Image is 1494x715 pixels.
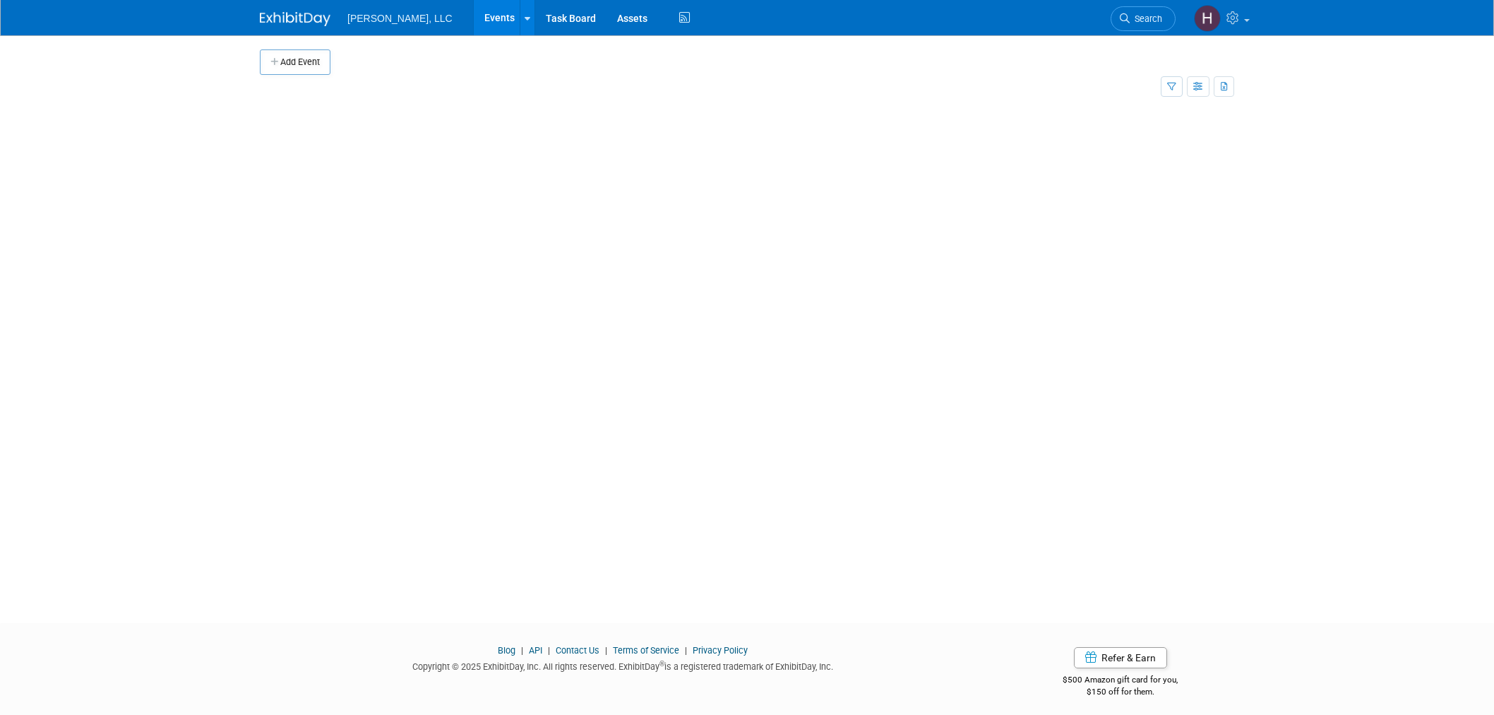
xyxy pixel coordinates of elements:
[659,660,664,668] sup: ®
[260,657,986,673] div: Copyright © 2025 ExhibitDay, Inc. All rights reserved. ExhibitDay is a registered trademark of Ex...
[1130,13,1162,24] span: Search
[260,12,330,26] img: ExhibitDay
[498,645,515,656] a: Blog
[529,645,542,656] a: API
[613,645,679,656] a: Terms of Service
[1111,6,1176,31] a: Search
[556,645,599,656] a: Contact Us
[1007,686,1235,698] div: $150 off for them.
[1074,647,1167,668] a: Refer & Earn
[518,645,527,656] span: |
[1007,665,1235,697] div: $500 Amazon gift card for you,
[1194,5,1221,32] img: Hannah Mulholland
[544,645,554,656] span: |
[347,13,453,24] span: [PERSON_NAME], LLC
[602,645,611,656] span: |
[681,645,691,656] span: |
[693,645,748,656] a: Privacy Policy
[260,49,330,75] button: Add Event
